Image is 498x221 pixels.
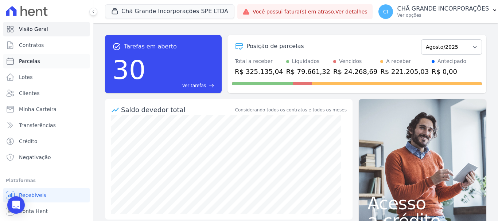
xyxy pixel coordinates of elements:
[182,82,206,89] span: Ver tarefas
[124,42,177,51] span: Tarefas em aberto
[386,58,411,65] div: A receber
[235,107,347,113] div: Considerando todos os contratos e todos os meses
[112,42,121,51] span: task_alt
[6,176,87,185] div: Plataformas
[3,22,90,36] a: Visão Geral
[437,58,466,65] div: Antecipado
[19,208,48,215] span: Conta Hent
[246,42,304,51] div: Posição de parcelas
[121,105,234,115] div: Saldo devedor total
[149,82,214,89] a: Ver tarefas east
[19,154,51,161] span: Negativação
[3,118,90,133] a: Transferências
[19,42,44,49] span: Contratos
[383,9,388,14] span: CI
[397,12,489,18] p: Ver opções
[286,67,330,76] div: R$ 79.661,32
[19,192,46,199] span: Recebíveis
[19,90,39,97] span: Clientes
[339,58,362,65] div: Vencidos
[3,54,90,68] a: Parcelas
[3,134,90,149] a: Crédito
[112,51,146,89] div: 30
[19,58,40,65] span: Parcelas
[19,25,48,33] span: Visão Geral
[209,83,214,88] span: east
[253,8,367,16] span: Você possui fatura(s) em atraso.
[3,188,90,202] a: Recebíveis
[3,86,90,100] a: Clientes
[432,67,466,76] div: R$ 0,00
[3,204,90,218] a: Conta Hent
[19,138,38,145] span: Crédito
[7,196,25,214] div: Open Intercom Messenger
[3,70,90,84] a: Lotes
[367,194,478,212] span: Acesso
[335,9,367,15] a: Ver detalhes
[3,102,90,117] a: Minha Carteira
[3,150,90,165] a: Negativação
[292,58,320,65] div: Liquidados
[380,67,429,76] div: R$ 221.205,03
[235,67,283,76] div: R$ 325.135,04
[19,106,57,113] span: Minha Carteira
[235,58,283,65] div: Total a receber
[3,38,90,52] a: Contratos
[397,5,489,12] p: CHÃ GRANDE INCORPORAÇÕES
[19,122,56,129] span: Transferências
[19,74,33,81] span: Lotes
[333,67,377,76] div: R$ 24.268,69
[105,4,234,18] button: Chã Grande Incorporações SPE LTDA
